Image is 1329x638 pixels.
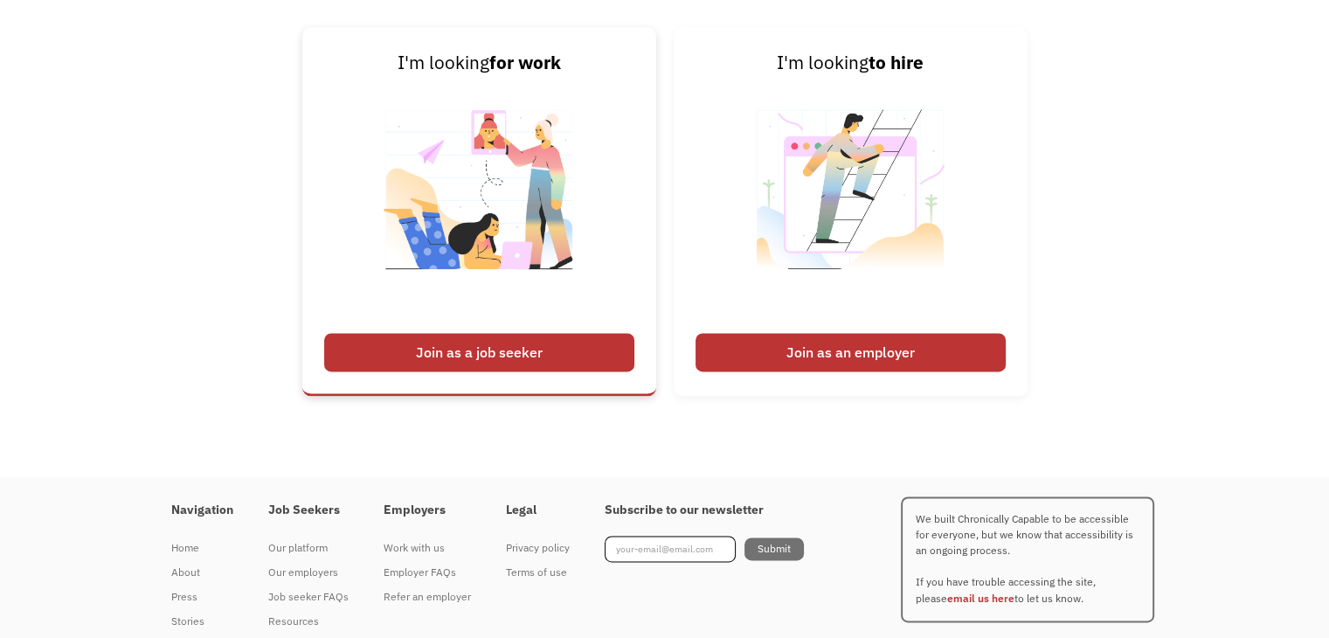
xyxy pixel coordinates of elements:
[384,503,471,518] h4: Employers
[384,537,471,558] div: Work with us
[696,333,1006,371] div: Join as an employer
[268,585,349,609] a: Job seeker FAQs
[869,51,924,74] strong: to hire
[506,503,570,518] h4: Legal
[268,560,349,585] a: Our employers
[744,537,804,560] input: Submit
[171,611,233,632] div: Stories
[171,536,233,560] a: Home
[324,333,634,371] div: Join as a job seeker
[384,586,471,607] div: Refer an employer
[171,585,233,609] a: Press
[605,536,804,562] form: Footer Newsletter
[171,503,233,518] h4: Navigation
[506,536,570,560] a: Privacy policy
[268,562,349,583] div: Our employers
[506,562,570,583] div: Terms of use
[171,537,233,558] div: Home
[268,609,349,634] a: Resources
[489,51,561,74] strong: for work
[171,609,233,634] a: Stories
[506,537,570,558] div: Privacy policy
[947,592,1014,605] a: email us here
[268,503,349,518] h4: Job Seekers
[171,560,233,585] a: About
[268,537,349,558] div: Our platform
[605,536,736,562] input: your-email@email.com
[302,27,656,396] a: I'm lookingfor workJoin as a job seeker
[605,503,804,518] h4: Subscribe to our newsletter
[268,611,349,632] div: Resources
[171,586,233,607] div: Press
[696,49,1006,77] div: I'm looking
[506,560,570,585] a: Terms of use
[324,49,634,77] div: I'm looking
[384,562,471,583] div: Employer FAQs
[384,585,471,609] a: Refer an employer
[674,27,1028,396] a: I'm lookingto hireJoin as an employer
[268,536,349,560] a: Our platform
[384,560,471,585] a: Employer FAQs
[384,536,471,560] a: Work with us
[901,496,1154,622] p: We built Chronically Capable to be accessible for everyone, but we know that accessibility is an ...
[268,586,349,607] div: Job seeker FAQs
[370,77,588,324] img: Chronically Capable Personalized Job Matching
[171,562,233,583] div: About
